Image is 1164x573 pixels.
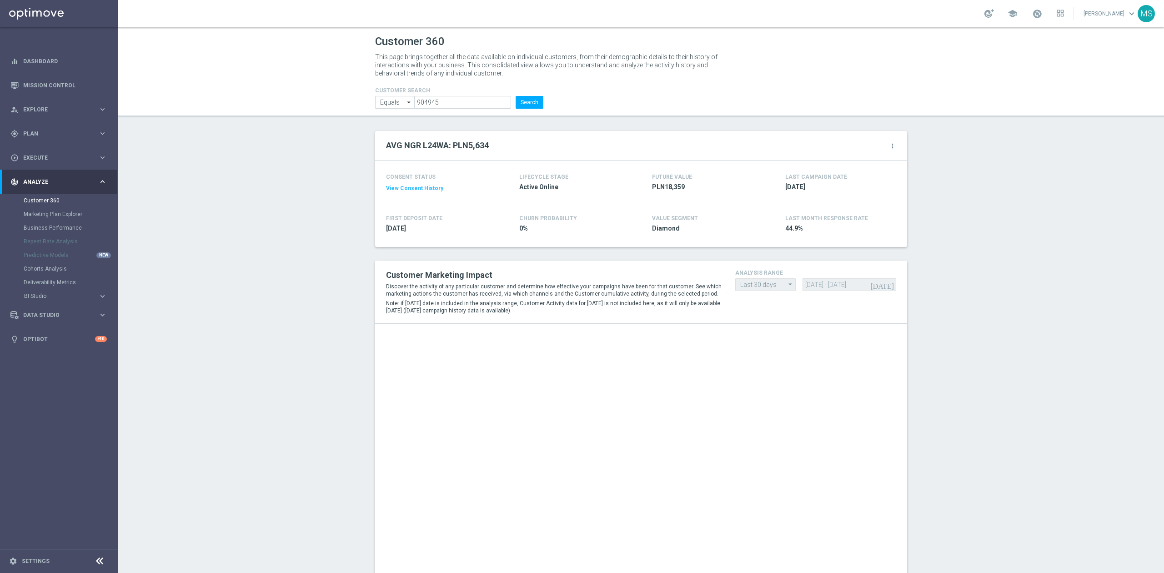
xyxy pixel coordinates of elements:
a: Customer 360 [24,197,95,204]
i: keyboard_arrow_right [98,311,107,319]
div: +10 [95,336,107,342]
i: keyboard_arrow_right [98,129,107,138]
i: more_vert [889,142,896,150]
div: Analyze [10,178,98,186]
button: BI Studio keyboard_arrow_right [24,292,107,300]
a: Optibot [23,327,95,351]
h4: FUTURE VALUE [652,174,692,180]
div: NEW [96,252,111,258]
h4: analysis range [735,270,896,276]
div: Mission Control [10,73,107,97]
input: Enter CID, Email, name or phone [375,96,414,109]
button: Data Studio keyboard_arrow_right [10,312,107,319]
div: BI Studio [24,289,117,303]
span: Analyze [23,179,98,185]
span: Explore [23,107,98,112]
span: 2015-06-06 [386,224,492,233]
i: play_circle_outline [10,154,19,162]
p: Note: if [DATE] date is included in the analysis range, Customer Activity data for [DATE] is not ... [386,300,722,314]
i: lightbulb [10,335,19,343]
a: [PERSON_NAME]keyboard_arrow_down [1083,7,1138,20]
input: Enter CID, Email, name or phone [414,96,511,109]
button: View Consent History [386,185,443,192]
h2: Customer Marketing Impact [386,270,722,281]
div: Explore [10,106,98,114]
div: Plan [10,130,98,138]
div: Execute [10,154,98,162]
div: BI Studio [24,293,98,299]
div: Predictive Models [24,248,117,262]
h4: VALUE SEGMENT [652,215,698,221]
i: track_changes [10,178,19,186]
i: equalizer [10,57,19,65]
div: Customer 360 [24,194,117,207]
button: track_changes Analyze keyboard_arrow_right [10,178,107,186]
a: Deliverability Metrics [24,279,95,286]
span: 44.9% [785,224,892,233]
button: Search [516,96,543,109]
div: MS [1138,5,1155,22]
span: BI Studio [24,293,89,299]
i: arrow_drop_down [405,96,414,108]
div: Repeat Rate Analysis [24,235,117,248]
h4: FIRST DEPOSIT DATE [386,215,442,221]
span: Active Online [519,183,626,191]
span: Data Studio [23,312,98,318]
span: Diamond [652,224,758,233]
i: person_search [10,106,19,114]
i: keyboard_arrow_right [98,292,107,301]
h2: AVG NGR L24WA: PLN5,634 [386,140,489,151]
div: Dashboard [10,49,107,73]
h4: CUSTOMER SEARCH [375,87,543,94]
a: Business Performance [24,224,95,231]
i: keyboard_arrow_right [98,177,107,186]
span: 0% [519,224,626,233]
h4: LAST CAMPAIGN DATE [785,174,847,180]
div: Cohorts Analysis [24,262,117,276]
button: Mission Control [10,82,107,89]
i: gps_fixed [10,130,19,138]
a: Mission Control [23,73,107,97]
button: equalizer Dashboard [10,58,107,65]
p: This page brings together all the data available on individual customers, from their demographic ... [375,53,725,77]
p: Discover the activity of any particular customer and determine how effective your campaigns have ... [386,283,722,297]
span: school [1008,9,1018,19]
span: Plan [23,131,98,136]
a: Dashboard [23,49,107,73]
div: Marketing Plan Explorer [24,207,117,221]
i: settings [9,557,17,565]
div: Data Studio [10,311,98,319]
span: LAST MONTH RESPONSE RATE [785,215,868,221]
span: CHURN PROBABILITY [519,215,577,221]
span: PLN18,359 [652,183,758,191]
a: Marketing Plan Explorer [24,211,95,218]
h4: CONSENT STATUS [386,174,492,180]
a: Settings [22,558,50,564]
span: 2025-09-09 [785,183,892,191]
i: arrow_drop_down [786,279,795,290]
div: Optibot [10,327,107,351]
button: gps_fixed Plan keyboard_arrow_right [10,130,107,137]
span: keyboard_arrow_down [1127,9,1137,19]
h1: Customer 360 [375,35,907,48]
button: play_circle_outline Execute keyboard_arrow_right [10,154,107,161]
div: Business Performance [24,221,117,235]
button: lightbulb Optibot +10 [10,336,107,343]
button: person_search Explore keyboard_arrow_right [10,106,107,113]
h4: LIFECYCLE STAGE [519,174,568,180]
div: Deliverability Metrics [24,276,117,289]
i: keyboard_arrow_right [98,105,107,114]
span: Execute [23,155,98,161]
i: keyboard_arrow_right [98,153,107,162]
a: Cohorts Analysis [24,265,95,272]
